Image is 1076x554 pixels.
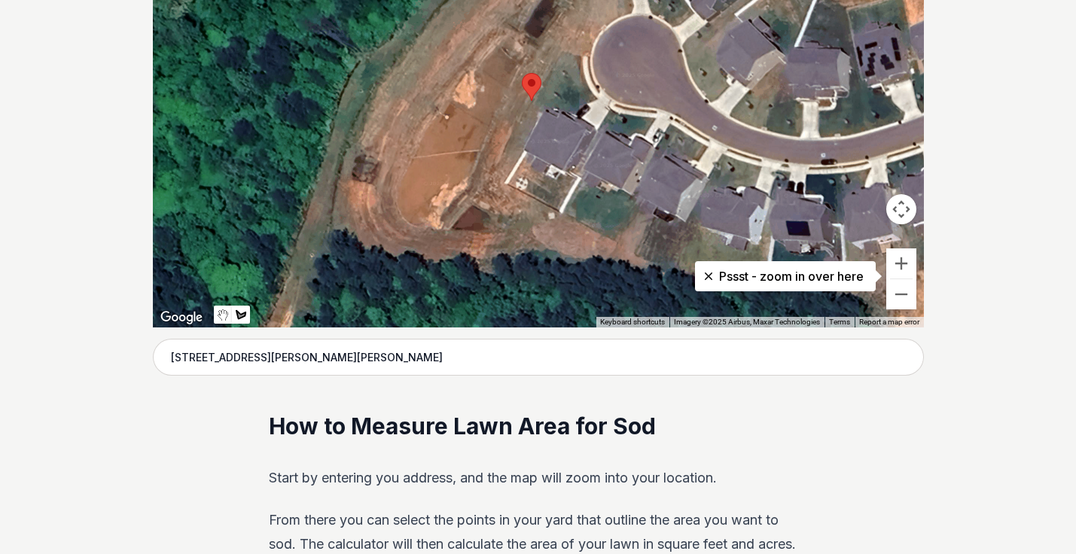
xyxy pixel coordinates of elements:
a: Terms (opens in new tab) [829,318,850,326]
button: Draw a shape [232,306,250,324]
a: Report a map error [859,318,919,326]
p: Start by entering you address, and the map will zoom into your location. [269,466,807,490]
span: Imagery ©2025 Airbus, Maxar Technologies [674,318,820,326]
button: Zoom in [886,248,916,279]
img: Google [157,308,206,327]
button: Map camera controls [886,194,916,224]
input: Enter your address to get started [153,339,924,376]
a: Open this area in Google Maps (opens a new window) [157,308,206,327]
button: Keyboard shortcuts [600,317,665,327]
h2: How to Measure Lawn Area for Sod [269,412,807,442]
button: Zoom out [886,279,916,309]
p: Pssst - zoom in over here [707,267,864,285]
button: Stop drawing [214,306,232,324]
